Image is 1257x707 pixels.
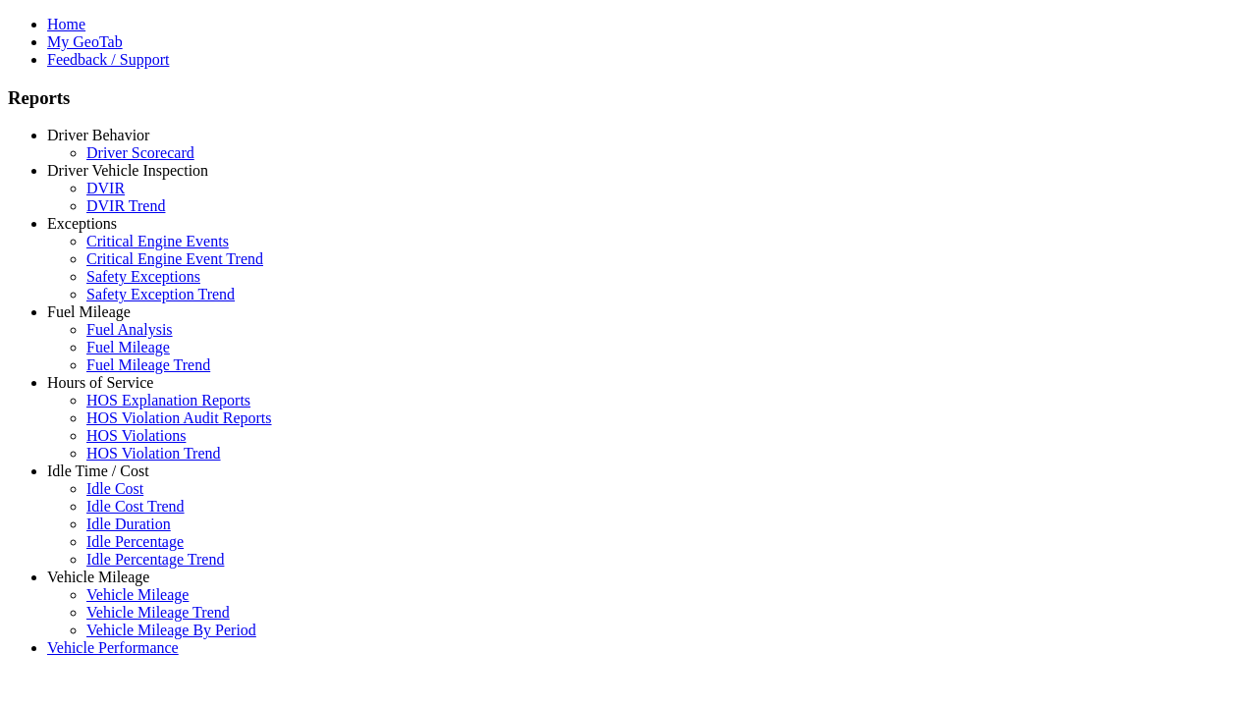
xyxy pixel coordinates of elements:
a: Vehicle Performance [47,639,179,656]
a: Fuel Analysis [86,321,173,338]
a: Vehicle Mileage [47,569,149,585]
a: Fuel Mileage [47,303,131,320]
a: Home [47,16,85,32]
a: Safety Exceptions [86,268,200,285]
a: HOS Violations [86,427,186,444]
a: Critical Engine Events [86,233,229,249]
a: Hours of Service [47,374,153,391]
a: Driver Behavior [47,127,149,143]
a: Idle Percentage [86,533,184,550]
a: Idle Cost [86,480,143,497]
a: Exceptions [47,215,117,232]
a: Critical Engine Event Trend [86,250,263,267]
h3: Reports [8,87,1249,109]
a: Driver Scorecard [86,144,194,161]
a: HOS Violation Audit Reports [86,409,272,426]
a: HOS Explanation Reports [86,392,250,408]
a: Vehicle Mileage By Period [86,622,256,638]
a: Feedback / Support [47,51,169,68]
a: Driver Vehicle Inspection [47,162,208,179]
a: Idle Percentage Trend [86,551,224,568]
a: Safety Exception Trend [86,286,235,302]
a: Idle Cost Trend [86,498,185,515]
a: HOS Violation Trend [86,445,221,462]
a: Vehicle Mileage [86,586,189,603]
a: DVIR Trend [86,197,165,214]
a: My GeoTab [47,33,123,50]
a: Vehicle Mileage Trend [86,604,230,621]
a: DVIR [86,180,125,196]
a: Fuel Mileage Trend [86,356,210,373]
a: Fuel Mileage [86,339,170,355]
a: Idle Duration [86,516,171,532]
a: Idle Time / Cost [47,462,149,479]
